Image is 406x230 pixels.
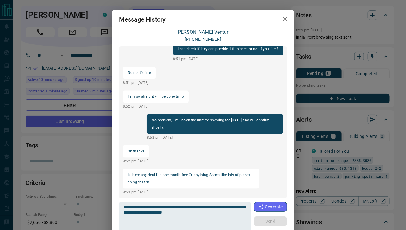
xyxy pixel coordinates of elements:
[123,104,189,109] p: 8:52 pm [DATE]
[185,36,221,43] p: [PHONE_NUMBER]
[128,171,254,186] p: Is there any deal like one month free Or anything Seems like lots of places doing that rn
[128,93,184,100] p: I am so afraid it will be gone tmro
[178,45,278,53] p: I can check if they can provide it furnished or not if you like ?
[123,80,156,85] p: 8:51 pm [DATE]
[128,69,151,76] p: No no it's fine
[123,159,149,164] p: 8:52 pm [DATE]
[173,56,283,62] p: 8:51 pm [DATE]
[147,135,283,140] p: 8:52 pm [DATE]
[128,148,144,155] p: Ok thanks
[123,190,259,195] p: 8:53 pm [DATE]
[112,10,173,29] h2: Message History
[152,117,278,131] p: No problem, I will book the unit for showing for [DATE] and will confirm shortly.
[177,29,229,35] a: [PERSON_NAME] Venturi
[254,202,287,212] button: Generate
